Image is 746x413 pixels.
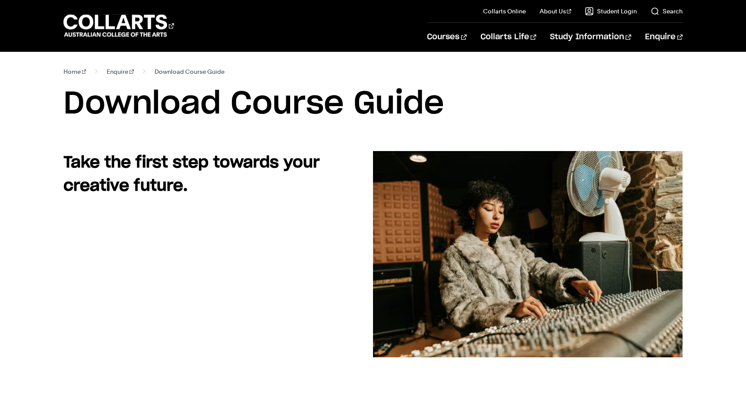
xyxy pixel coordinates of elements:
[480,23,536,51] a: Collarts Life
[483,7,526,16] a: Collarts Online
[550,23,631,51] a: Study Information
[427,23,466,51] a: Courses
[540,7,572,16] a: About Us
[107,66,134,78] a: Enquire
[63,13,174,38] div: Go to homepage
[63,85,683,123] h1: Download Course Guide
[651,7,683,16] a: Search
[63,155,319,194] strong: Take the first step towards your creative future.
[63,66,86,78] a: Home
[585,7,637,16] a: Student Login
[645,23,683,51] a: Enquire
[155,66,224,78] span: Download Course Guide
